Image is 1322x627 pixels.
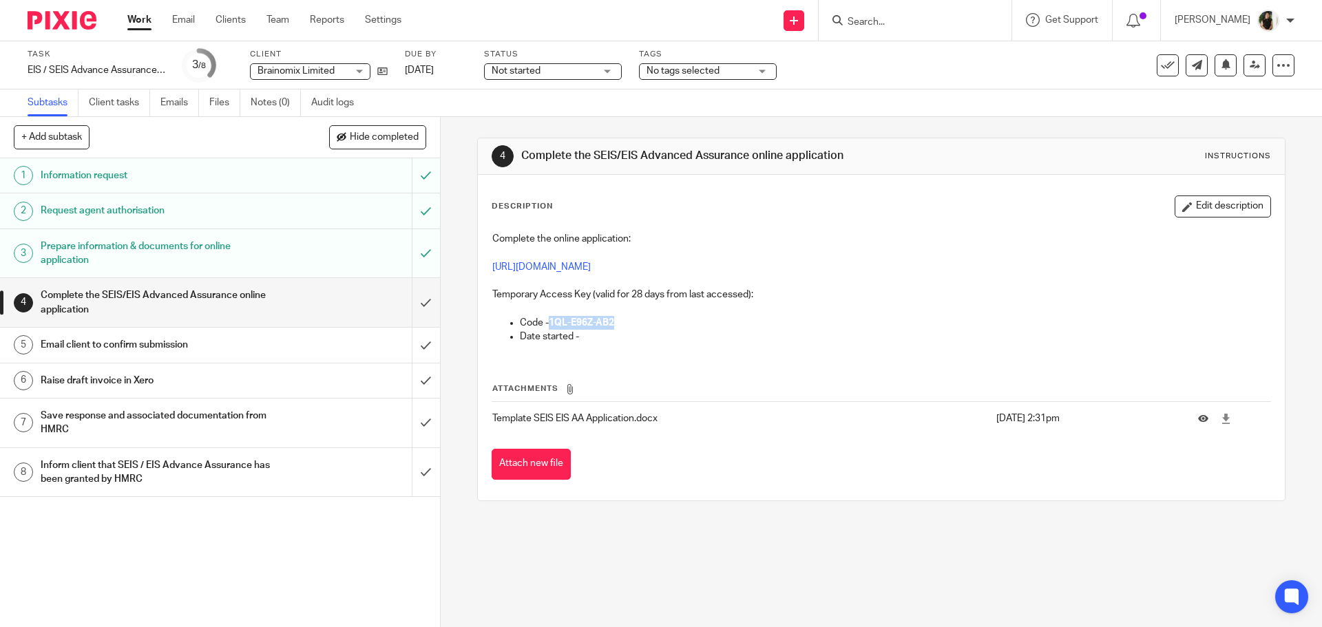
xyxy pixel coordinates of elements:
[846,17,970,29] input: Search
[14,202,33,221] div: 2
[14,293,33,312] div: 4
[549,318,614,328] strong: 1QL-E96Z-AB2
[365,13,401,27] a: Settings
[1175,195,1271,217] button: Edit description
[41,455,279,490] h1: Inform client that SEIS / EIS Advance Assurance has been granted by HMRC
[492,412,989,425] p: Template SEIS EIS AA Application.docx
[14,244,33,263] div: 3
[405,49,467,60] label: Due by
[192,57,206,73] div: 3
[14,166,33,185] div: 1
[484,49,622,60] label: Status
[492,262,591,272] a: [URL][DOMAIN_NAME]
[250,49,388,60] label: Client
[492,385,558,392] span: Attachments
[996,412,1177,425] p: [DATE] 2:31pm
[329,125,426,149] button: Hide completed
[89,89,150,116] a: Client tasks
[266,13,289,27] a: Team
[405,65,434,75] span: [DATE]
[14,413,33,432] div: 7
[1045,15,1098,25] span: Get Support
[209,89,240,116] a: Files
[41,334,279,355] h1: Email client to confirm submission
[41,165,279,186] h1: Information request
[216,13,246,27] a: Clients
[492,449,571,480] button: Attach new file
[41,405,279,440] h1: Save response and associated documentation from HMRC
[492,145,514,167] div: 4
[127,13,151,27] a: Work
[647,66,720,76] span: No tags selected
[311,89,364,116] a: Audit logs
[41,200,279,221] h1: Request agent authorisation
[1221,412,1231,425] a: Download
[28,89,78,116] a: Subtasks
[198,62,206,70] small: /8
[350,132,419,143] span: Hide completed
[520,330,1270,343] p: Date started -
[41,370,279,391] h1: Raise draft invoice in Xero
[492,288,1270,301] p: Temporary Access Key (valid for 28 days from last accessed):
[160,89,199,116] a: Emails
[492,66,541,76] span: Not started
[14,335,33,354] div: 5
[492,232,1270,246] p: Complete the online application:
[41,236,279,271] h1: Prepare information & documents for online application
[28,11,96,30] img: Pixie
[14,463,33,482] div: 8
[14,125,90,149] button: + Add subtask
[520,316,1270,330] p: Code -
[258,66,335,76] span: Brainomix Limited
[1175,13,1250,27] p: [PERSON_NAME]
[251,89,301,116] a: Notes (0)
[492,201,553,212] p: Description
[639,49,777,60] label: Tags
[28,49,165,60] label: Task
[1205,151,1271,162] div: Instructions
[1257,10,1279,32] img: Janice%20Tang.jpeg
[310,13,344,27] a: Reports
[14,371,33,390] div: 6
[521,149,911,163] h1: Complete the SEIS/EIS Advanced Assurance online application
[41,285,279,320] h1: Complete the SEIS/EIS Advanced Assurance online application
[172,13,195,27] a: Email
[28,63,165,77] div: EIS / SEIS Advance Assurance Application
